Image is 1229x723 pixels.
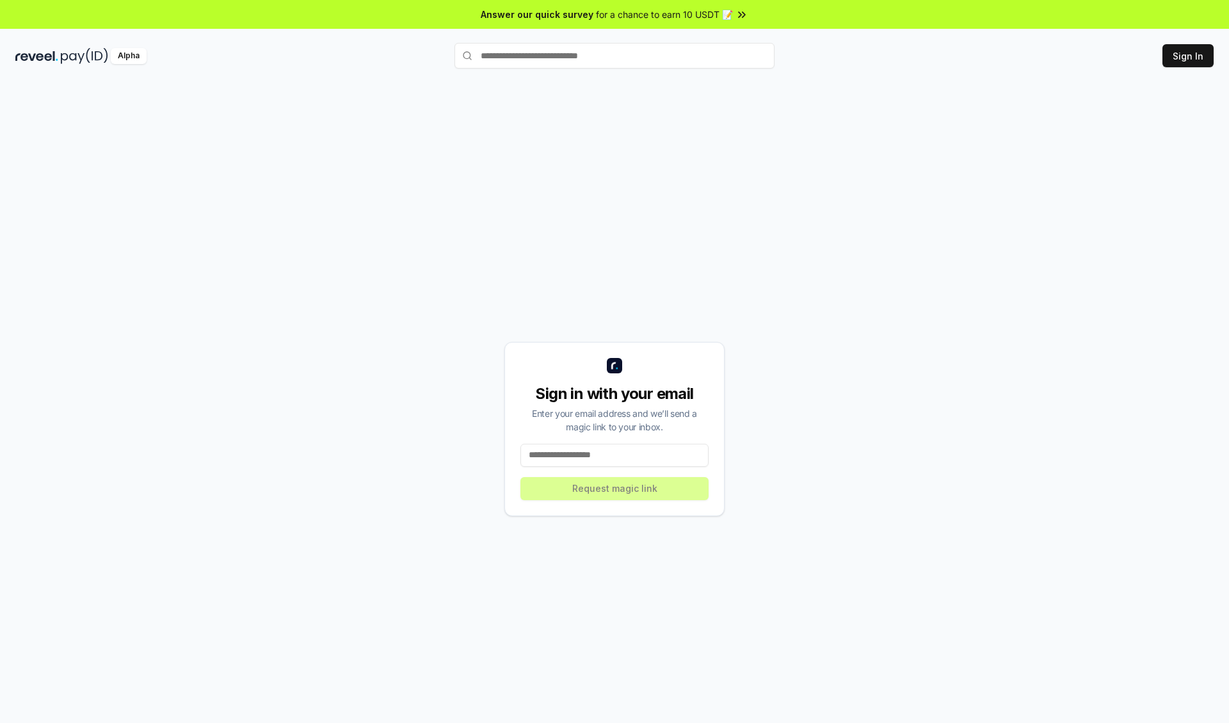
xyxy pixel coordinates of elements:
img: logo_small [607,358,622,373]
div: Alpha [111,48,147,64]
button: Sign In [1162,44,1214,67]
span: for a chance to earn 10 USDT 📝 [596,8,733,21]
div: Enter your email address and we’ll send a magic link to your inbox. [520,407,709,434]
div: Sign in with your email [520,384,709,404]
span: Answer our quick survey [481,8,593,21]
img: pay_id [61,48,108,64]
img: reveel_dark [15,48,58,64]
